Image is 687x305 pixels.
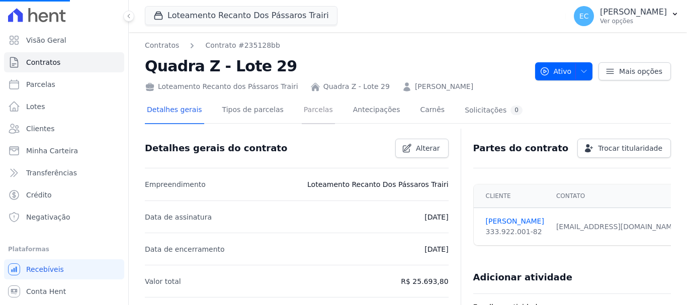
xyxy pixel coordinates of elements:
[566,2,687,30] button: EC [PERSON_NAME] Ver opções
[26,79,55,89] span: Parcelas
[4,52,124,72] a: Contratos
[598,62,671,80] a: Mais opções
[26,190,52,200] span: Crédito
[4,74,124,94] a: Parcelas
[26,57,60,67] span: Contratos
[26,35,66,45] span: Visão Geral
[4,96,124,117] a: Lotes
[220,97,286,124] a: Tipos de parcelas
[540,62,572,80] span: Ativo
[145,178,206,190] p: Empreendimento
[473,271,572,283] h3: Adicionar atividade
[4,141,124,161] a: Minha Carteira
[323,81,390,92] a: Quadra Z - Lote 29
[145,142,287,154] h3: Detalhes gerais do contrato
[145,40,527,51] nav: Breadcrumb
[4,259,124,279] a: Recebíveis
[26,168,77,178] span: Transferências
[577,139,671,158] a: Trocar titularidade
[26,124,54,134] span: Clientes
[145,81,298,92] div: Loteamento Recanto dos Pássaros Trairi
[395,139,449,158] a: Alterar
[26,101,45,112] span: Lotes
[416,143,440,153] span: Alterar
[486,227,544,237] div: 333.922.001-82
[424,211,448,223] p: [DATE]
[145,40,280,51] nav: Breadcrumb
[26,286,66,296] span: Conta Hent
[598,143,662,153] span: Trocar titularidade
[474,184,550,208] th: Cliente
[4,163,124,183] a: Transferências
[302,97,335,124] a: Parcelas
[424,243,448,255] p: [DATE]
[579,13,589,20] span: EC
[415,81,473,92] a: [PERSON_NAME]
[619,66,662,76] span: Mais opções
[465,106,523,115] div: Solicitações
[4,185,124,205] a: Crédito
[418,97,447,124] a: Carnês
[145,211,212,223] p: Data de assinatura
[463,97,525,124] a: Solicitações0
[4,30,124,50] a: Visão Geral
[145,55,527,77] h2: Quadra Z - Lote 29
[351,97,402,124] a: Antecipações
[8,243,120,255] div: Plataformas
[145,243,225,255] p: Data de encerramento
[145,275,181,287] p: Valor total
[4,207,124,227] a: Negativação
[600,17,667,25] p: Ver opções
[4,281,124,301] a: Conta Hent
[535,62,593,80] button: Ativo
[205,40,280,51] a: Contrato #235128bb
[401,275,448,287] p: R$ 25.693,80
[473,142,569,154] h3: Partes do contrato
[26,212,70,222] span: Negativação
[26,264,64,274] span: Recebíveis
[307,178,449,190] p: Loteamento Recanto Dos Pássaros Trairi
[486,216,544,227] a: [PERSON_NAME]
[145,97,204,124] a: Detalhes gerais
[600,7,667,17] p: [PERSON_NAME]
[510,106,523,115] div: 0
[4,119,124,139] a: Clientes
[145,6,337,25] button: Loteamento Recanto Dos Pássaros Trairi
[26,146,78,156] span: Minha Carteira
[145,40,179,51] a: Contratos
